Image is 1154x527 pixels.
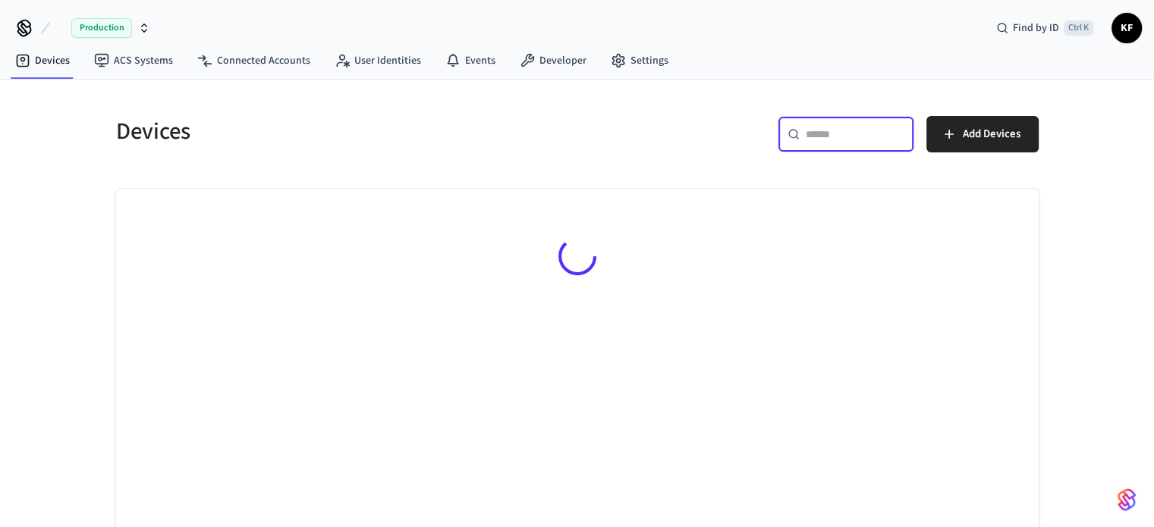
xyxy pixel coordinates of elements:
[185,47,322,74] a: Connected Accounts
[82,47,185,74] a: ACS Systems
[926,116,1039,152] button: Add Devices
[71,18,132,38] span: Production
[599,47,681,74] a: Settings
[508,47,599,74] a: Developer
[433,47,508,74] a: Events
[963,124,1020,144] span: Add Devices
[984,14,1105,42] div: Find by IDCtrl K
[1013,20,1059,36] span: Find by ID
[1064,20,1093,36] span: Ctrl K
[1113,14,1140,42] span: KF
[1118,488,1136,512] img: SeamLogoGradient.69752ec5.svg
[1112,13,1142,43] button: KF
[322,47,433,74] a: User Identities
[116,116,568,147] h5: Devices
[3,47,82,74] a: Devices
